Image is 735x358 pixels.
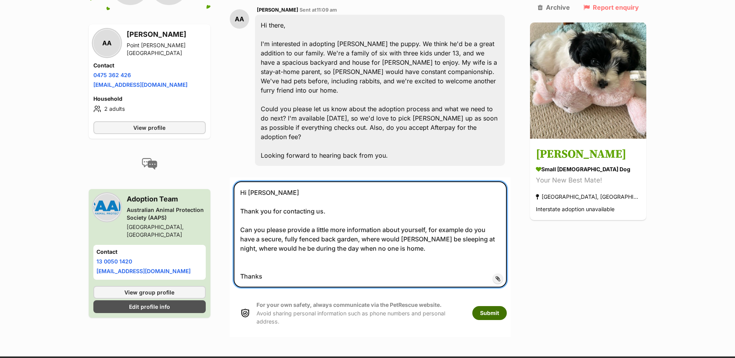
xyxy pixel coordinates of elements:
a: 13 0050 1420 [96,258,132,265]
span: [PERSON_NAME] [257,7,298,13]
span: Sent at [300,7,337,13]
a: [PERSON_NAME] small [DEMOGRAPHIC_DATA] Dog Your New Best Mate! [GEOGRAPHIC_DATA], [GEOGRAPHIC_DAT... [530,140,646,220]
h4: Household [93,95,206,103]
h3: [PERSON_NAME] [127,29,206,40]
img: Australian Animal Protection Society (AAPS) profile pic [93,194,120,221]
a: Report enquiry [584,4,639,11]
span: 11:09 am [317,7,337,13]
h4: Contact [96,248,203,256]
div: AA [230,9,249,29]
img: Neville [530,22,646,139]
h3: Adoption Team [127,194,206,205]
span: View group profile [124,288,174,296]
strong: For your own safety, always communicate via the PetRescue website. [256,301,442,308]
div: Hi there, I'm interested in adopting [PERSON_NAME] the puppy. We think he'd be a great addition t... [255,15,505,166]
a: Edit profile info [93,300,206,313]
div: small [DEMOGRAPHIC_DATA] Dog [536,165,640,174]
h4: Contact [93,62,206,69]
h3: [PERSON_NAME] [536,146,640,164]
a: View group profile [93,286,206,299]
span: Edit profile info [129,303,170,311]
span: View profile [133,124,165,132]
a: Archive [538,4,570,11]
img: conversation-icon-4a6f8262b818ee0b60e3300018af0b2d0b884aa5de6e9bcb8d3d4eeb1a70a7c4.svg [142,158,157,170]
div: [GEOGRAPHIC_DATA], [GEOGRAPHIC_DATA] [536,192,640,202]
li: 2 adults [93,104,206,114]
button: Submit [472,306,507,320]
div: [GEOGRAPHIC_DATA], [GEOGRAPHIC_DATA] [127,223,206,239]
a: [EMAIL_ADDRESS][DOMAIN_NAME] [93,81,188,88]
span: Interstate adoption unavailable [536,206,615,213]
div: Point [PERSON_NAME][GEOGRAPHIC_DATA] [127,41,206,57]
p: Avoid sharing personal information such as phone numbers and personal address. [256,301,465,325]
a: 0475 362 426 [93,72,131,78]
div: AA [93,29,120,57]
a: [EMAIL_ADDRESS][DOMAIN_NAME] [96,268,191,274]
div: Australian Animal Protection Society (AAPS) [127,206,206,222]
a: View profile [93,121,206,134]
div: Your New Best Mate! [536,176,640,186]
